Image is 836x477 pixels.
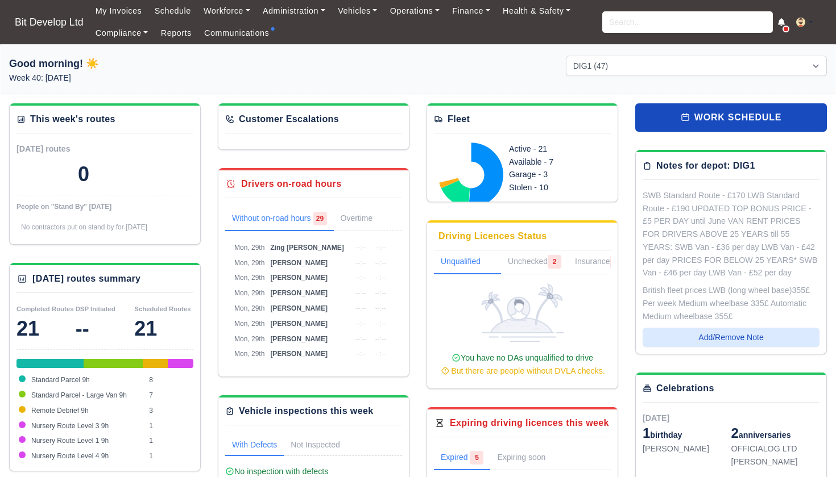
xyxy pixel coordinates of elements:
[176,359,185,368] div: Nursery Route Level 1 9h
[234,320,264,328] span: Mon, 29th
[270,274,328,282] span: [PERSON_NAME]
[448,112,470,126] div: Fleet
[225,467,328,476] span: No inspection with defects
[375,335,386,343] span: --:--
[643,189,820,279] div: SWB Standard Route - £170 LWB Standard Route - £190 UPDATED TOP BONUS PRICE - £5 PER DAY until Ju...
[509,168,598,181] div: Garage - 3
[146,388,193,403] td: 7
[334,207,396,231] a: Overtime
[490,446,568,470] a: Expiring soon
[643,284,820,323] div: British fleet prices LWB (long wheel base)355£ Per week Medium wheelbase 335£ Automatic Medium wh...
[225,207,334,231] a: Without on-road hours
[643,424,731,442] div: birthday
[270,304,328,312] span: [PERSON_NAME]
[375,274,386,282] span: --:--
[155,22,198,44] a: Reports
[568,250,630,274] a: Insurance
[284,434,346,456] a: Not Inspected
[375,350,386,358] span: --:--
[270,289,328,297] span: [PERSON_NAME]
[16,317,76,340] div: 21
[643,328,820,347] button: Add/Remove Note
[16,143,105,156] div: [DATE] routes
[509,143,598,156] div: Active - 21
[602,11,773,33] input: Search...
[146,403,193,419] td: 3
[16,202,193,211] div: People on "Stand By" [DATE]
[198,22,276,44] a: Communications
[434,250,501,274] a: Unqualified
[16,359,84,368] div: Standard Parcel 9h
[21,223,147,231] span: No contractors put on stand by for [DATE]
[134,306,191,312] small: Scheduled Routes
[234,304,264,312] span: Mon, 29th
[239,404,374,418] div: Vehicle inspections this week
[31,452,109,460] span: Nursery Route Level 4 9h
[355,274,366,282] span: --:--
[239,112,339,126] div: Customer Escalations
[234,335,264,343] span: Mon, 29th
[84,359,142,368] div: Standard Parcel - Large Van 9h
[731,442,820,455] div: OFFICIALOG LTD
[355,335,366,343] span: --:--
[313,212,327,225] span: 29
[501,250,568,274] a: Unchecked
[643,413,669,422] span: [DATE]
[30,112,115,126] div: This week's routes
[234,244,264,252] span: Mon, 29th
[32,272,140,286] div: [DATE] routes summary
[355,244,366,252] span: --:--
[31,437,109,445] span: Nursery Route Level 1 9h
[185,359,193,368] div: Nursery Route Level 4 9h
[355,350,366,358] span: --:--
[375,320,386,328] span: --:--
[146,419,193,434] td: 1
[509,156,598,169] div: Available - 7
[31,376,90,384] span: Standard Parcel 9h
[225,434,284,456] a: With Defects
[438,365,606,378] div: But there are people without DVLA checks.
[643,425,650,441] span: 1
[234,350,264,358] span: Mon, 29th
[234,274,264,282] span: Mon, 29th
[270,335,328,343] span: [PERSON_NAME]
[375,259,386,267] span: --:--
[270,259,328,267] span: [PERSON_NAME]
[656,159,755,173] div: Notes for depot: DIG1
[450,416,609,430] div: Expiring driving licences this week
[9,72,270,85] p: Week 40: [DATE]
[270,350,328,358] span: [PERSON_NAME]
[89,22,155,44] a: Compliance
[355,320,366,328] span: --:--
[656,382,714,395] div: Celebrations
[643,442,731,455] div: [PERSON_NAME]
[434,446,490,470] a: Expired
[355,259,366,267] span: --:--
[731,425,739,441] span: 2
[31,407,89,415] span: Remote Debrief 9h
[375,304,386,312] span: --:--
[375,244,386,252] span: --:--
[146,449,193,464] td: 1
[509,181,598,194] div: Stolen - 10
[234,259,264,267] span: Mon, 29th
[270,320,328,328] span: [PERSON_NAME]
[31,391,127,399] span: Standard Parcel - Large Van 9h
[355,304,366,312] span: --:--
[355,289,366,297] span: --:--
[31,422,109,430] span: Nursery Route Level 3 9h
[234,289,264,297] span: Mon, 29th
[548,255,561,269] span: 2
[76,306,115,312] small: DSP Initiated
[9,11,89,34] span: Bit Develop Ltd
[241,177,341,191] div: Drivers on-road hours
[134,317,193,340] div: 21
[143,359,168,368] div: Remote Debrief 9h
[76,317,135,340] div: --
[78,163,89,186] div: 0
[470,451,483,465] span: 5
[146,433,193,449] td: 1
[375,289,386,297] span: --:--
[731,424,820,442] div: anniversaries
[438,352,606,378] div: You have no DAs unqualified to drive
